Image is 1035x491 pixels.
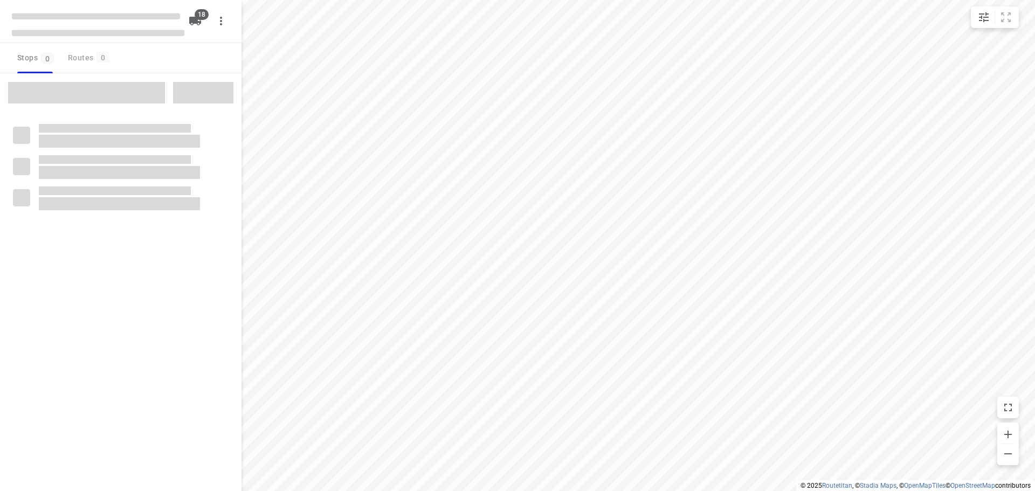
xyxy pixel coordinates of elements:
[801,482,1031,489] li: © 2025 , © , © © contributors
[950,482,995,489] a: OpenStreetMap
[904,482,946,489] a: OpenMapTiles
[822,482,852,489] a: Routetitan
[860,482,896,489] a: Stadia Maps
[971,6,1019,28] div: small contained button group
[973,6,995,28] button: Map settings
